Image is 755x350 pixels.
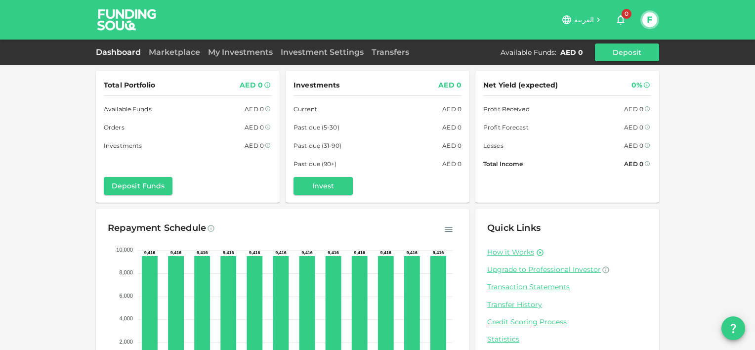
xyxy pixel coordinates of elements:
tspan: 10,000 [116,247,133,253]
div: AED 0 [240,79,263,91]
button: 0 [611,10,630,30]
div: AED 0 [442,122,461,132]
a: Marketplace [145,47,204,57]
div: AED 0 [245,140,264,151]
div: AED 0 [442,159,461,169]
span: Total Portfolio [104,79,155,91]
div: AED 0 [624,159,643,169]
button: question [721,316,745,340]
span: Investments [104,140,142,151]
button: Deposit Funds [104,177,172,195]
span: Investments [294,79,339,91]
button: Invest [294,177,353,195]
a: Upgrade to Professional Investor [487,265,647,274]
a: Investment Settings [277,47,368,57]
span: Losses [483,140,503,151]
div: AED 0 [438,79,461,91]
div: Repayment Schedule [108,220,206,236]
div: AED 0 [560,47,583,57]
a: Transfers [368,47,413,57]
button: Deposit [595,44,659,61]
span: Profit Received [483,104,530,114]
span: Quick Links [487,222,541,233]
div: AED 0 [245,104,264,114]
span: Net Yield (expected) [483,79,558,91]
tspan: 6,000 [119,293,133,299]
div: AED 0 [245,122,264,132]
span: Past due (90+) [294,159,337,169]
div: AED 0 [624,104,643,114]
a: Credit Scoring Process [487,317,647,327]
div: AED 0 [624,140,643,151]
tspan: 4,000 [119,315,133,321]
span: 0 [622,9,631,19]
span: Past due (5-30) [294,122,339,132]
tspan: 8,000 [119,269,133,275]
a: Statistics [487,335,647,344]
span: Available Funds [104,104,152,114]
span: Profit Forecast [483,122,529,132]
a: Transaction Statements [487,282,647,292]
span: Current [294,104,317,114]
tspan: 2,000 [119,339,133,345]
div: AED 0 [442,140,461,151]
a: Transfer History [487,300,647,309]
span: العربية [574,15,594,24]
button: F [642,12,657,27]
a: How it Works [487,248,534,257]
span: Orders [104,122,125,132]
div: AED 0 [624,122,643,132]
div: AED 0 [442,104,461,114]
span: Total Income [483,159,523,169]
div: Available Funds : [501,47,556,57]
span: Past due (31-90) [294,140,341,151]
div: 0% [631,79,642,91]
a: My Investments [204,47,277,57]
span: Upgrade to Professional Investor [487,265,601,274]
a: Dashboard [96,47,145,57]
